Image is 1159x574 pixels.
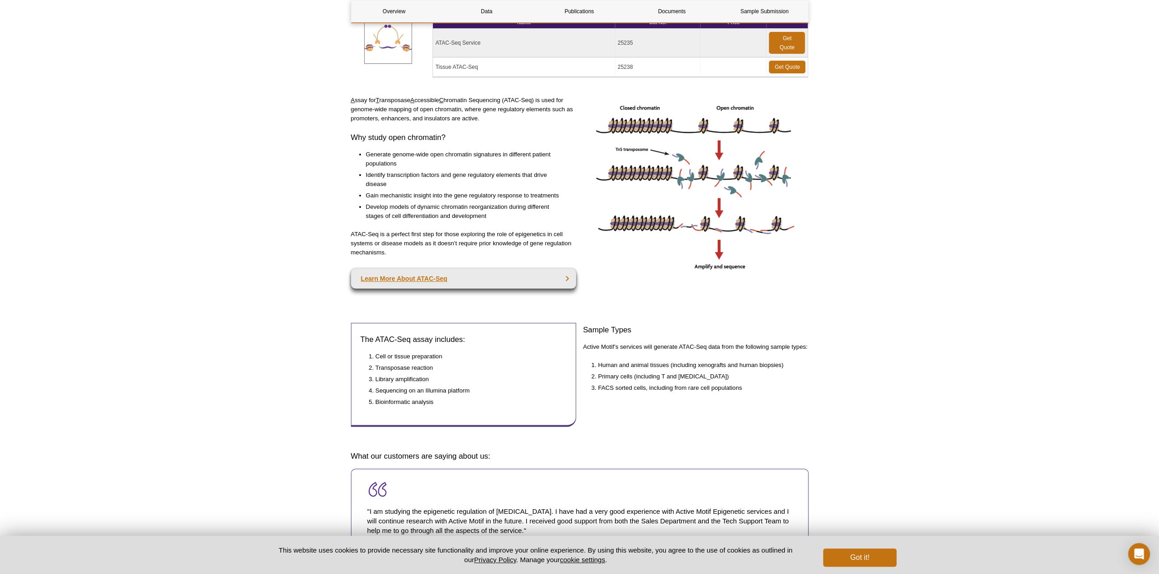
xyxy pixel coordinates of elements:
[593,96,798,273] img: ATAC-Seq image
[823,548,896,567] button: Got it!
[410,97,414,103] u: A
[351,0,437,22] a: Overview
[615,57,701,77] td: 25238
[583,325,809,336] h3: Sample Types
[583,342,809,352] p: Active Motif’s services will generate ATAC-Seq data from the following sample types:
[351,96,577,123] p: ssay for ransposase ccessible hromatin Sequencing (ATAC-Seq) is used for genome-wide mapping of o...
[1128,543,1150,565] div: Open Intercom Messenger
[376,97,379,103] u: T
[769,32,805,54] a: Get Quote
[351,132,577,143] h3: Why study open chromatin?
[366,202,567,221] li: Develop models of dynamic chromatin reorganization during different stages of cell differentiatio...
[444,0,530,22] a: Data
[474,556,516,564] a: Privacy Policy
[351,97,355,103] u: A
[361,334,567,345] h3: The ATAC-Seq assay includes:
[376,363,558,372] li: Transposase reaction
[351,269,577,289] a: Learn More About ATAC-Seq
[615,29,701,57] td: 25235
[560,556,605,564] button: cookie settings
[376,398,558,407] li: Bioinformatic analysis
[598,361,799,370] li: Human and animal tissues (including xenografts and human biopsies)
[439,97,443,103] u: C
[376,375,558,384] li: Library amplification
[433,57,615,77] td: Tissue ATAC-Seq
[263,545,809,564] p: This website uses cookies to provide necessary site functionality and improve your online experie...
[376,352,558,361] li: Cell or tissue preparation
[366,171,567,189] li: Identify transcription factors and gene regulatory elements that drive disease
[536,0,622,22] a: Publications
[721,0,807,22] a: Sample Submission
[629,0,715,22] a: Documents
[598,372,799,381] li: Primary cells (including T and [MEDICAL_DATA])
[769,61,805,73] a: Get Quote
[351,451,809,462] h3: What our customers are saying about us:
[351,230,577,257] p: ATAC-Seq is a perfect first step for those exploring the role of epigenetics in cell systems or d...
[598,383,799,393] li: FACS sorted cells, including from rare cell populations
[366,150,567,168] li: Generate genome-wide open chromatin signatures in different patient populations
[376,386,558,395] li: Sequencing on an Illumina platform
[366,191,567,200] li: Gain mechanistic insight into the gene regulatory response to treatments
[433,29,615,57] td: ATAC-Seq Service
[364,16,412,64] img: ATAC-SeqServices
[367,497,792,544] p: "I am studying the epigenetic regulation of [MEDICAL_DATA]. I have had a very good experience wit...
